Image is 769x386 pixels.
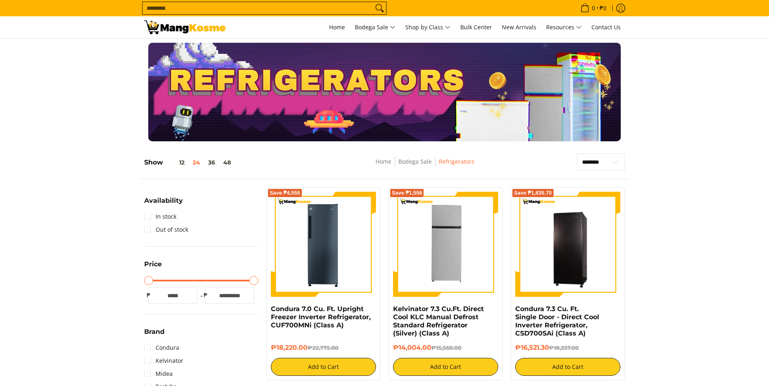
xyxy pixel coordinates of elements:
span: 0 [591,5,596,11]
button: Add to Cart [271,358,376,376]
button: Search [373,2,386,14]
img: Condura 7.0 Cu. Ft. Upright Freezer Inverter Refrigerator, CUF700MNi (Class A) [271,192,376,297]
a: Home [325,16,349,38]
span: Shop by Class [405,22,450,33]
span: Save ₱1,556 [392,191,422,195]
summary: Open [144,329,165,341]
a: Condura [144,341,179,354]
button: 12 [163,159,189,166]
button: Add to Cart [393,358,498,376]
span: New Arrivals [502,23,536,31]
a: Bodega Sale [398,158,432,165]
nav: Main Menu [234,16,625,38]
a: Bulk Center [456,16,496,38]
span: ₱ [201,291,209,299]
span: Bulk Center [460,23,492,31]
span: Resources [546,22,582,33]
h6: ₱18,220.00 [271,344,376,352]
del: ₱15,560.00 [431,344,461,351]
span: Availability [144,197,183,204]
summary: Open [144,197,183,210]
a: Kelvinator 7.3 Cu.Ft. Direct Cool KLC Manual Defrost Standard Refrigerator (Silver) (Class A) [393,305,484,337]
img: Bodega Sale Refrigerator l Mang Kosme: Home Appliances Warehouse Sale [144,20,226,34]
span: Bodega Sale [355,22,395,33]
a: Shop by Class [401,16,455,38]
span: Price [144,261,162,268]
a: Kelvinator [144,354,183,367]
a: In stock [144,210,176,223]
span: • [578,4,609,13]
span: Home [329,23,345,31]
span: Save ₱4,555 [270,191,300,195]
img: Condura 7.3 Cu. Ft. Single Door - Direct Cool Inverter Refrigerator, CSD700SAi (Class A) [515,193,620,296]
summary: Open [144,261,162,274]
a: Midea [144,367,173,380]
a: Condura 7.3 Cu. Ft. Single Door - Direct Cool Inverter Refrigerator, CSD700SAi (Class A) [515,305,599,337]
a: Refrigerators [439,158,475,165]
a: Home [376,158,391,165]
del: ₱18,357.00 [549,344,579,351]
span: ₱0 [598,5,608,11]
span: Brand [144,329,165,335]
h6: ₱16,521.30 [515,344,620,352]
a: Contact Us [587,16,625,38]
span: ₱ [144,291,152,299]
button: 48 [219,159,235,166]
a: Condura 7.0 Cu. Ft. Upright Freezer Inverter Refrigerator, CUF700MNi (Class A) [271,305,371,329]
button: Add to Cart [515,358,620,376]
h6: ₱14,004.00 [393,344,498,352]
span: Save ₱1,835.70 [514,191,552,195]
a: Resources [542,16,586,38]
span: Contact Us [591,23,621,31]
a: New Arrivals [498,16,540,38]
img: Kelvinator 7.3 Cu.Ft. Direct Cool KLC Manual Defrost Standard Refrigerator (Silver) (Class A) [393,192,498,297]
h5: Show [144,158,235,167]
button: 36 [204,159,219,166]
a: Bodega Sale [351,16,400,38]
nav: Breadcrumbs [316,157,534,175]
a: Out of stock [144,223,188,236]
del: ₱22,775.00 [308,344,338,351]
button: 24 [189,159,204,166]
